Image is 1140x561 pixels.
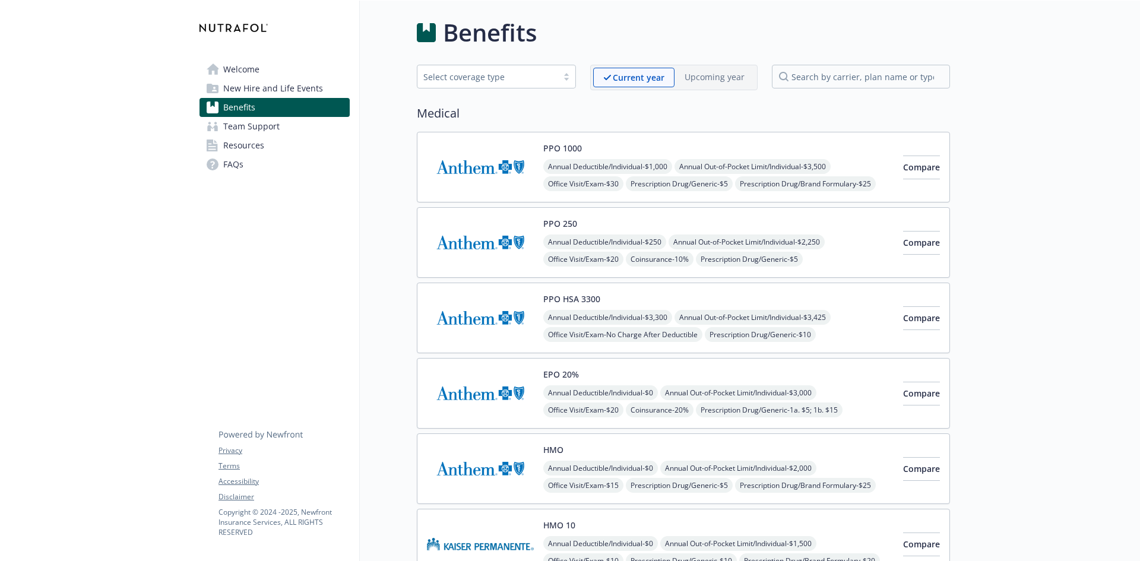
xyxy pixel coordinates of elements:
[903,533,940,556] button: Compare
[903,231,940,255] button: Compare
[543,461,658,476] span: Annual Deductible/Individual - $0
[218,507,349,537] p: Copyright © 2024 - 2025 , Newfront Insurance Services, ALL RIGHTS RESERVED
[674,68,755,87] span: Upcoming year
[223,98,255,117] span: Benefits
[199,136,350,155] a: Resources
[626,478,733,493] span: Prescription Drug/Generic - $5
[199,98,350,117] a: Benefits
[543,176,623,191] span: Office Visit/Exam - $30
[543,368,579,381] button: EPO 20%
[427,368,534,419] img: Anthem Blue Cross carrier logo
[218,476,349,487] a: Accessibility
[223,117,280,136] span: Team Support
[218,445,349,456] a: Privacy
[543,443,563,456] button: HMO
[543,478,623,493] span: Office Visit/Exam - $15
[199,60,350,79] a: Welcome
[543,159,672,174] span: Annual Deductible/Individual - $1,000
[660,461,816,476] span: Annual Out-of-Pocket Limit/Individual - $2,000
[903,382,940,405] button: Compare
[427,217,534,268] img: Anthem Blue Cross carrier logo
[903,156,940,179] button: Compare
[417,104,950,122] h2: Medical
[427,142,534,192] img: Anthem Blue Cross carrier logo
[543,217,577,230] button: PPO 250
[218,492,349,502] a: Disclaimer
[696,252,803,267] span: Prescription Drug/Generic - $5
[705,327,816,342] span: Prescription Drug/Generic - $10
[696,402,843,417] span: Prescription Drug/Generic - 1a. $5; 1b. $15
[427,293,534,343] img: Anthem Blue Cross carrier logo
[903,457,940,481] button: Compare
[199,117,350,136] a: Team Support
[626,252,693,267] span: Coinsurance - 10%
[735,176,876,191] span: Prescription Drug/Brand Formulary - $25
[543,142,582,154] button: PPO 1000
[427,443,534,494] img: Anthem Blue Cross carrier logo
[660,385,816,400] span: Annual Out-of-Pocket Limit/Individual - $3,000
[903,306,940,330] button: Compare
[660,536,816,551] span: Annual Out-of-Pocket Limit/Individual - $1,500
[218,461,349,471] a: Terms
[626,402,693,417] span: Coinsurance - 20%
[543,234,666,249] span: Annual Deductible/Individual - $250
[223,136,264,155] span: Resources
[903,463,940,474] span: Compare
[223,155,243,174] span: FAQs
[199,79,350,98] a: New Hire and Life Events
[669,234,825,249] span: Annual Out-of-Pocket Limit/Individual - $2,250
[223,60,259,79] span: Welcome
[543,385,658,400] span: Annual Deductible/Individual - $0
[543,327,702,342] span: Office Visit/Exam - No Charge After Deductible
[903,161,940,173] span: Compare
[543,402,623,417] span: Office Visit/Exam - $20
[543,519,575,531] button: HMO 10
[543,310,672,325] span: Annual Deductible/Individual - $3,300
[674,310,831,325] span: Annual Out-of-Pocket Limit/Individual - $3,425
[674,159,831,174] span: Annual Out-of-Pocket Limit/Individual - $3,500
[543,536,658,551] span: Annual Deductible/Individual - $0
[543,293,600,305] button: PPO HSA 3300
[772,65,950,88] input: search by carrier, plan name or type
[443,15,537,50] h1: Benefits
[626,176,733,191] span: Prescription Drug/Generic - $5
[735,478,876,493] span: Prescription Drug/Brand Formulary - $25
[903,388,940,399] span: Compare
[223,79,323,98] span: New Hire and Life Events
[543,252,623,267] span: Office Visit/Exam - $20
[903,538,940,550] span: Compare
[613,71,664,84] p: Current year
[423,71,552,83] div: Select coverage type
[199,155,350,174] a: FAQs
[903,312,940,324] span: Compare
[685,71,745,83] p: Upcoming year
[903,237,940,248] span: Compare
